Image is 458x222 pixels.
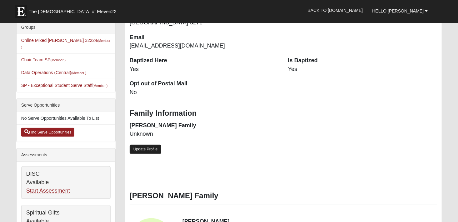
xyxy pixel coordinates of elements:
dd: [EMAIL_ADDRESS][DOMAIN_NAME] [130,42,279,50]
div: Assessments [17,149,115,162]
a: Update Profile [130,145,162,154]
dt: Baptized Here [130,57,279,65]
li: No Serve Opportunities Available To List [17,112,115,125]
small: (Member ) [51,58,66,62]
a: The [DEMOGRAPHIC_DATA] of Eleven22 [12,2,137,18]
a: Chair Team SP(Member ) [21,57,66,62]
dt: [PERSON_NAME] Family [130,122,279,130]
dd: No [130,88,279,97]
a: Hello [PERSON_NAME] [368,3,433,19]
span: Hello [PERSON_NAME] [372,8,424,13]
dt: Is Baptized [288,57,437,65]
small: (Member ) [71,71,86,75]
dd: Unknown [130,130,279,138]
h3: [PERSON_NAME] Family [130,191,437,200]
small: (Member ) [92,84,107,88]
div: Groups [17,21,115,34]
a: Online Mixed [PERSON_NAME] 32224(Member ) [21,38,111,49]
img: Eleven22 logo [15,5,27,18]
a: Data Operations (Central)(Member ) [21,70,87,75]
dd: Yes [130,65,279,73]
span: The [DEMOGRAPHIC_DATA] of Eleven22 [29,8,117,15]
div: Serve Opportunities [17,99,115,112]
dt: Opt out of Postal Mail [130,80,279,88]
a: Find Serve Opportunities [21,128,75,137]
dt: Email [130,33,279,42]
div: DISC Available [22,167,110,199]
a: Start Assessment [26,188,70,194]
h3: Family Information [130,109,437,118]
a: Back to [DOMAIN_NAME] [303,3,368,18]
a: SP - Exceptional Student Serve Staff(Member ) [21,83,108,88]
dd: Yes [288,65,437,73]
